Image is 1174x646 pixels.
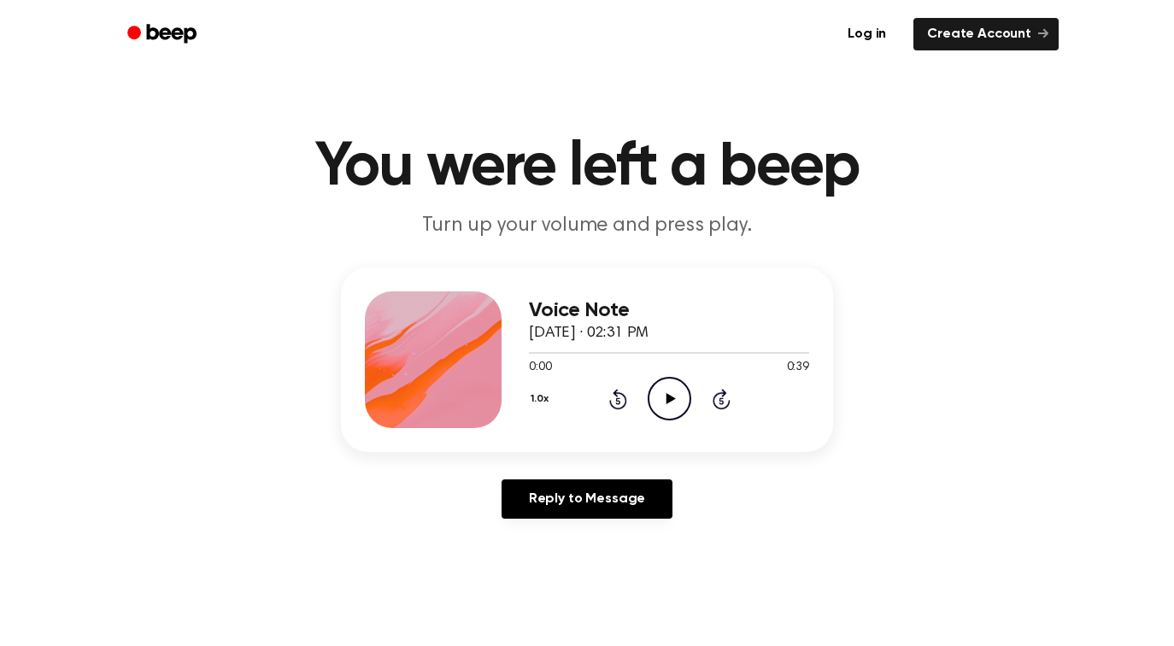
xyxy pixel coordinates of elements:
a: Reply to Message [502,479,672,519]
button: 1.0x [529,385,555,414]
h3: Voice Note [529,299,809,322]
h1: You were left a beep [150,137,1024,198]
a: Create Account [913,18,1059,50]
span: 0:39 [787,359,809,377]
a: Log in [831,15,903,54]
a: Beep [115,18,212,51]
span: [DATE] · 02:31 PM [529,326,649,341]
span: 0:00 [529,359,551,377]
p: Turn up your volume and press play. [259,212,915,240]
